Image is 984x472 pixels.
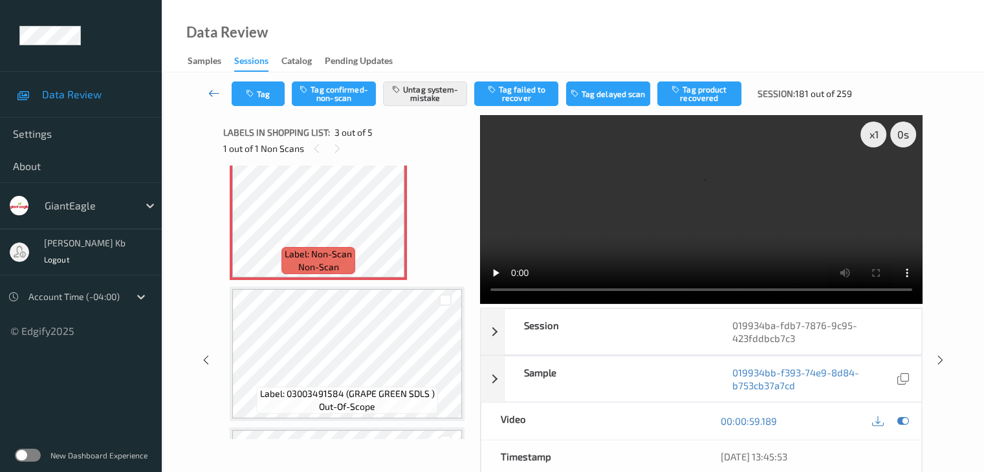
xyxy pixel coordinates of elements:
a: Pending Updates [325,52,406,70]
a: 019934bb-f393-74e9-8d84-b753cb37a7cd [732,366,894,392]
div: Samples [188,54,221,70]
span: Session: [758,87,795,100]
a: 00:00:59.189 [721,414,777,427]
div: Sessions [234,54,268,72]
div: 0 s [890,122,916,147]
span: 3 out of 5 [334,126,373,139]
button: Tag failed to recover [474,81,558,106]
div: Session [505,309,713,354]
div: 1 out of 1 Non Scans [223,140,471,156]
div: Video [481,403,701,440]
div: [DATE] 13:45:53 [721,450,902,463]
button: Tag [232,81,285,106]
div: Sample019934bb-f393-74e9-8d84-b753cb37a7cd [481,356,922,402]
div: 019934ba-fdb7-7876-9c95-423fddbcb7c3 [713,309,921,354]
span: out-of-scope [319,400,375,413]
span: 181 out of 259 [795,87,852,100]
button: Untag system-mistake [383,81,467,106]
span: Labels in shopping list: [223,126,330,139]
a: Samples [188,52,234,70]
button: Tag product recovered [657,81,741,106]
div: Session019934ba-fdb7-7876-9c95-423fddbcb7c3 [481,308,922,355]
button: Tag confirmed-non-scan [292,81,376,106]
a: Catalog [281,52,325,70]
button: Tag delayed scan [566,81,650,106]
span: Label: Non-Scan [285,248,352,261]
div: Sample [505,356,713,402]
div: Pending Updates [325,54,393,70]
span: non-scan [298,261,339,274]
a: Sessions [234,52,281,72]
div: Catalog [281,54,312,70]
div: x 1 [860,122,886,147]
span: Label: 03003491584 (GRAPE GREEN SDLS ) [260,387,435,400]
div: Data Review [186,26,268,39]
